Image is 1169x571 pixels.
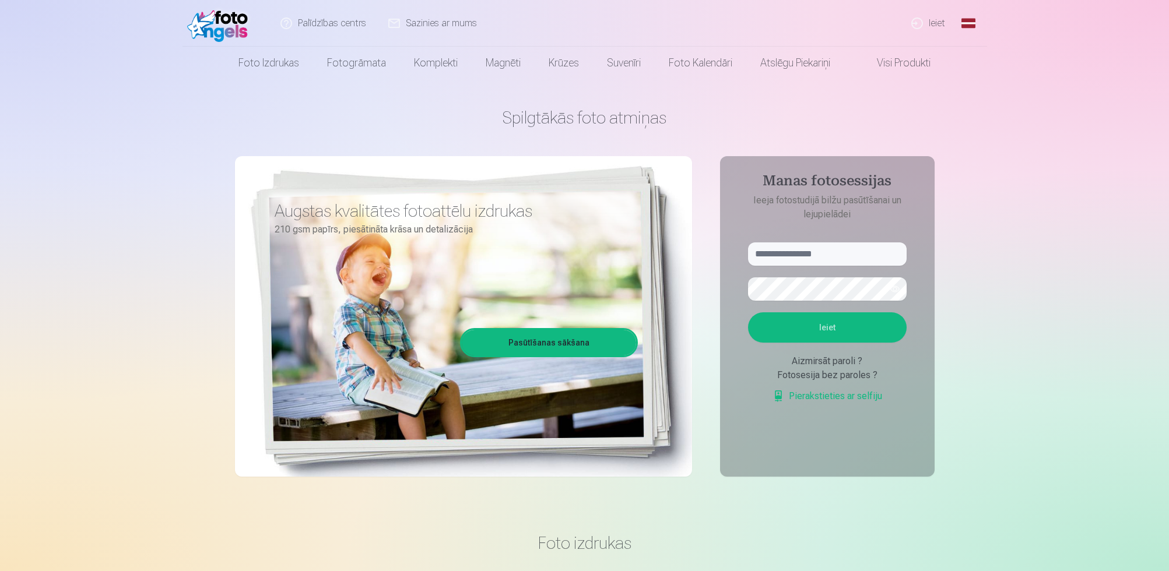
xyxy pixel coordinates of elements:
[313,47,400,79] a: Fotogrāmata
[593,47,655,79] a: Suvenīri
[462,330,636,355] a: Pasūtīšanas sākšana
[736,172,918,193] h4: Manas fotosessijas
[748,368,907,382] div: Fotosesija bez paroles ?
[748,354,907,368] div: Aizmirsāt paroli ?
[275,200,629,221] h3: Augstas kvalitātes fotoattēlu izdrukas
[655,47,746,79] a: Foto kalendāri
[400,47,472,79] a: Komplekti
[748,312,907,343] button: Ieiet
[275,221,629,238] p: 210 gsm papīrs, piesātināta krāsa un detalizācija
[736,193,918,221] p: Ieeja fotostudijā bilžu pasūtīšanai un lejupielādei
[746,47,844,79] a: Atslēgu piekariņi
[773,389,882,403] a: Pierakstieties ar selfiju
[472,47,535,79] a: Magnēti
[844,47,945,79] a: Visi produkti
[224,47,313,79] a: Foto izdrukas
[187,5,254,42] img: /fa1
[244,533,925,554] h3: Foto izdrukas
[235,107,935,128] h1: Spilgtākās foto atmiņas
[535,47,593,79] a: Krūzes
